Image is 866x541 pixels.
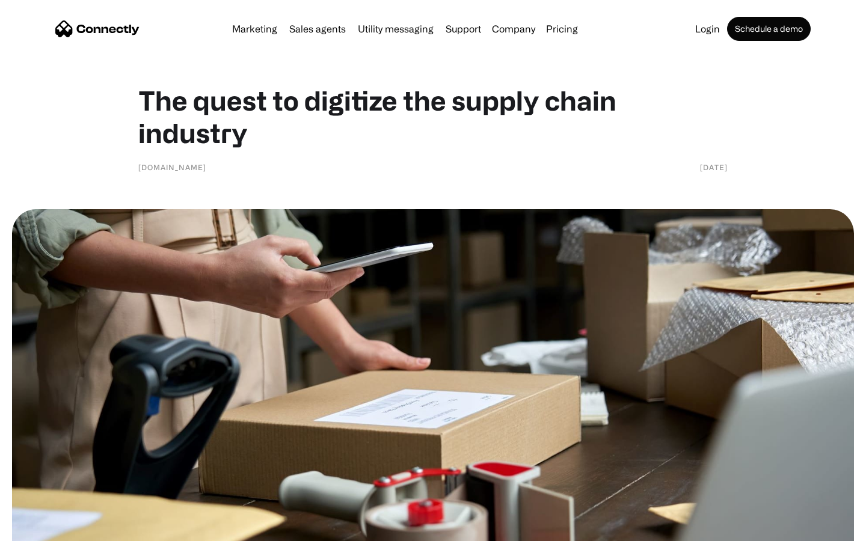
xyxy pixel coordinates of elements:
[24,520,72,537] ul: Language list
[441,24,486,34] a: Support
[727,17,811,41] a: Schedule a demo
[12,520,72,537] aside: Language selected: English
[492,20,535,37] div: Company
[353,24,438,34] a: Utility messaging
[227,24,282,34] a: Marketing
[55,20,140,38] a: home
[541,24,583,34] a: Pricing
[700,161,728,173] div: [DATE]
[690,24,725,34] a: Login
[138,161,206,173] div: [DOMAIN_NAME]
[284,24,351,34] a: Sales agents
[138,84,728,149] h1: The quest to digitize the supply chain industry
[488,20,539,37] div: Company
